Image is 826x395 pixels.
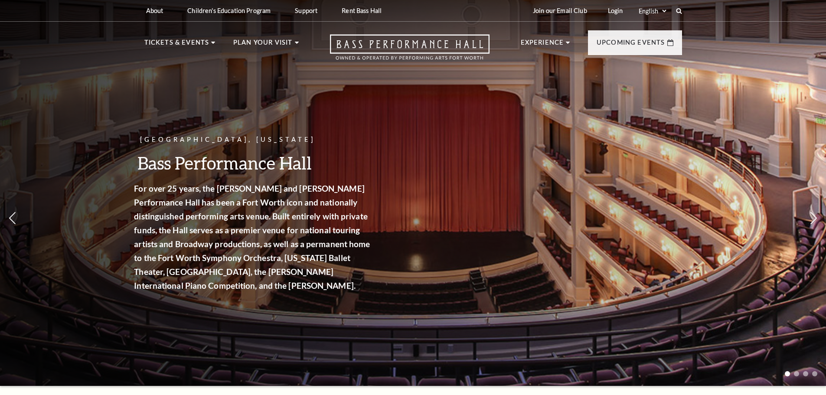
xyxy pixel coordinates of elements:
[521,37,564,53] p: Experience
[342,7,382,14] p: Rent Bass Hall
[295,7,317,14] p: Support
[146,7,163,14] p: About
[233,37,293,53] p: Plan Your Visit
[637,7,668,15] select: Select:
[141,134,379,145] p: [GEOGRAPHIC_DATA], [US_STATE]
[597,37,665,53] p: Upcoming Events
[141,152,379,174] h3: Bass Performance Hall
[141,183,377,291] strong: For over 25 years, the [PERSON_NAME] and [PERSON_NAME] Performance Hall has been a Fort Worth ico...
[187,7,271,14] p: Children's Education Program
[144,37,209,53] p: Tickets & Events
